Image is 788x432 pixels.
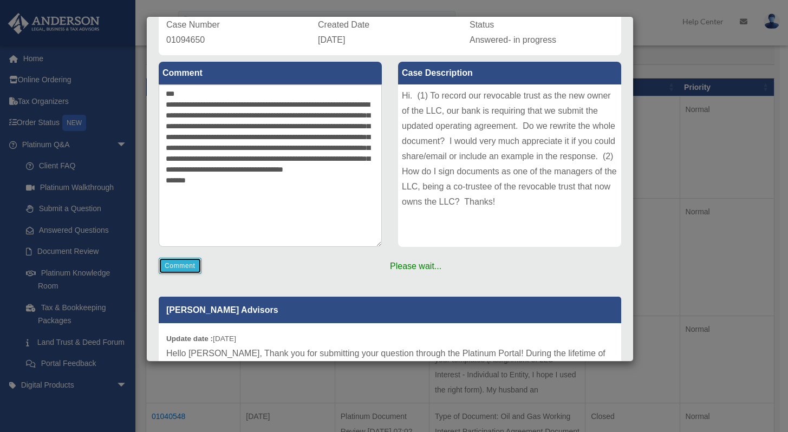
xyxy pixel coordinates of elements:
[166,35,205,44] span: 01094650
[318,35,345,44] span: [DATE]
[159,62,382,84] label: Comment
[159,297,621,323] p: [PERSON_NAME] Advisors
[398,84,621,247] div: Hi. (1) To record our revocable trust as the new owner of the LLC, our bank is requiring that we ...
[318,20,369,29] span: Created Date
[470,20,494,29] span: Status
[166,335,213,343] b: Update date :
[166,20,220,29] span: Case Number
[398,62,621,84] label: Case Description
[159,258,201,274] button: Comment
[166,335,236,343] small: [DATE]
[470,35,556,44] span: Answered- in progress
